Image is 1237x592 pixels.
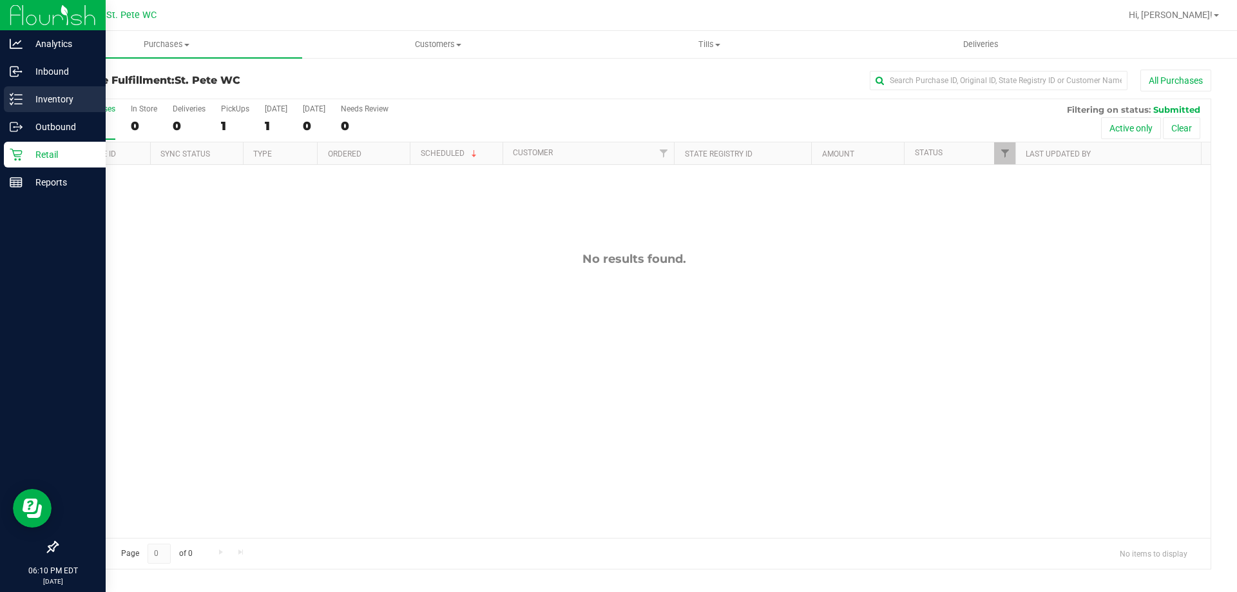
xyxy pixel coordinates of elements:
[57,252,1211,266] div: No results found.
[946,39,1016,50] span: Deliveries
[1140,70,1211,91] button: All Purchases
[10,65,23,78] inline-svg: Inbound
[173,119,206,133] div: 0
[303,39,573,50] span: Customers
[303,104,325,113] div: [DATE]
[23,119,100,135] p: Outbound
[341,104,388,113] div: Needs Review
[685,149,753,158] a: State Registry ID
[221,119,249,133] div: 1
[31,39,302,50] span: Purchases
[1067,104,1151,115] span: Filtering on status:
[131,119,157,133] div: 0
[106,10,157,21] span: St. Pete WC
[302,31,573,58] a: Customers
[994,142,1015,164] a: Filter
[173,104,206,113] div: Deliveries
[513,148,553,157] a: Customer
[1163,117,1200,139] button: Clear
[1026,149,1091,158] a: Last Updated By
[23,91,100,107] p: Inventory
[10,93,23,106] inline-svg: Inventory
[10,148,23,161] inline-svg: Retail
[6,565,100,577] p: 06:10 PM EDT
[6,577,100,586] p: [DATE]
[1109,544,1198,563] span: No items to display
[10,120,23,133] inline-svg: Outbound
[573,31,845,58] a: Tills
[110,544,203,564] span: Page of 0
[822,149,854,158] a: Amount
[57,75,441,86] h3: Purchase Fulfillment:
[131,104,157,113] div: In Store
[1153,104,1200,115] span: Submitted
[421,149,479,158] a: Scheduled
[653,142,674,164] a: Filter
[303,119,325,133] div: 0
[23,64,100,79] p: Inbound
[23,175,100,190] p: Reports
[253,149,272,158] a: Type
[31,31,302,58] a: Purchases
[341,119,388,133] div: 0
[265,104,287,113] div: [DATE]
[160,149,210,158] a: Sync Status
[23,36,100,52] p: Analytics
[221,104,249,113] div: PickUps
[13,489,52,528] iframe: Resource center
[870,71,1127,90] input: Search Purchase ID, Original ID, State Registry ID or Customer Name...
[915,148,943,157] a: Status
[328,149,361,158] a: Ordered
[175,74,240,86] span: St. Pete WC
[574,39,844,50] span: Tills
[1101,117,1161,139] button: Active only
[1129,10,1213,20] span: Hi, [PERSON_NAME]!
[845,31,1117,58] a: Deliveries
[265,119,287,133] div: 1
[10,37,23,50] inline-svg: Analytics
[23,147,100,162] p: Retail
[10,176,23,189] inline-svg: Reports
